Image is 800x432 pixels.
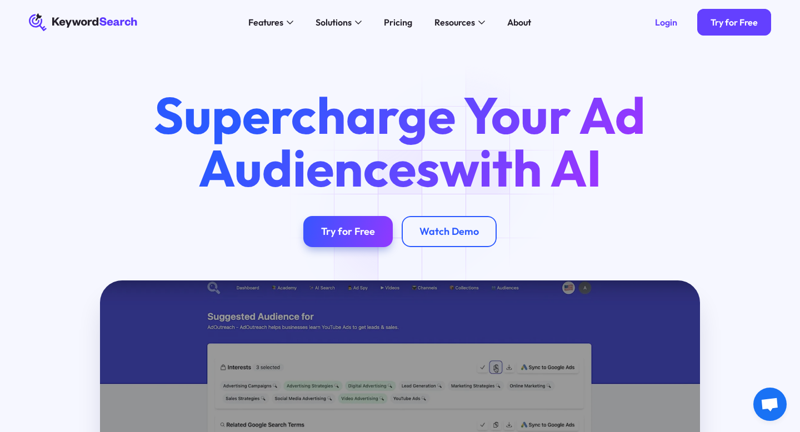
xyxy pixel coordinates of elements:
[419,225,479,238] div: Watch Demo
[655,17,677,28] div: Login
[321,225,375,238] div: Try for Free
[248,16,283,29] div: Features
[642,9,691,36] a: Login
[501,13,538,31] a: About
[384,16,412,29] div: Pricing
[753,388,787,421] a: Open chat
[697,9,771,36] a: Try for Free
[316,16,352,29] div: Solutions
[711,17,758,28] div: Try for Free
[439,135,602,200] span: with AI
[133,89,667,194] h1: Supercharge Your Ad Audiences
[377,13,419,31] a: Pricing
[303,216,393,247] a: Try for Free
[434,16,475,29] div: Resources
[507,16,531,29] div: About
